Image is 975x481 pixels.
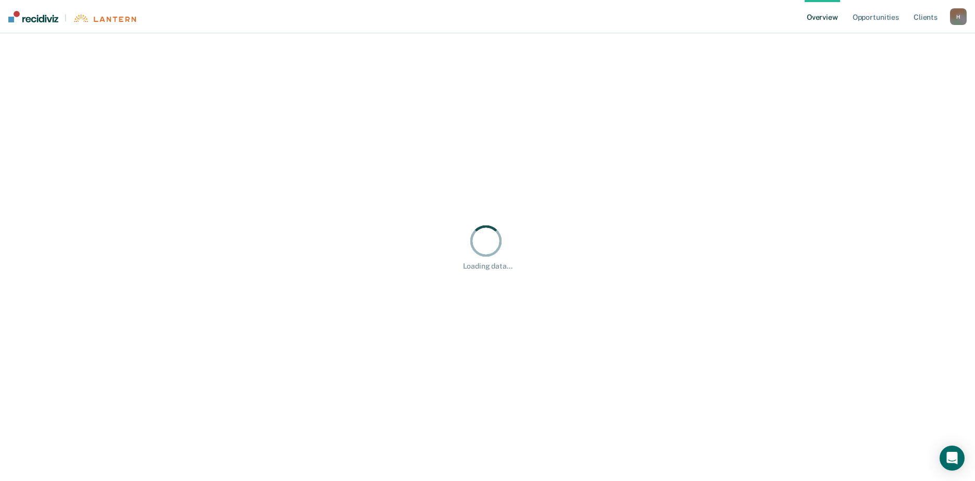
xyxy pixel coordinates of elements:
[73,15,136,22] img: Lantern
[58,14,73,22] span: |
[463,262,512,271] div: Loading data...
[8,11,136,22] a: |
[940,446,965,471] div: Open Intercom Messenger
[950,8,967,25] button: H
[8,11,58,22] img: Recidiviz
